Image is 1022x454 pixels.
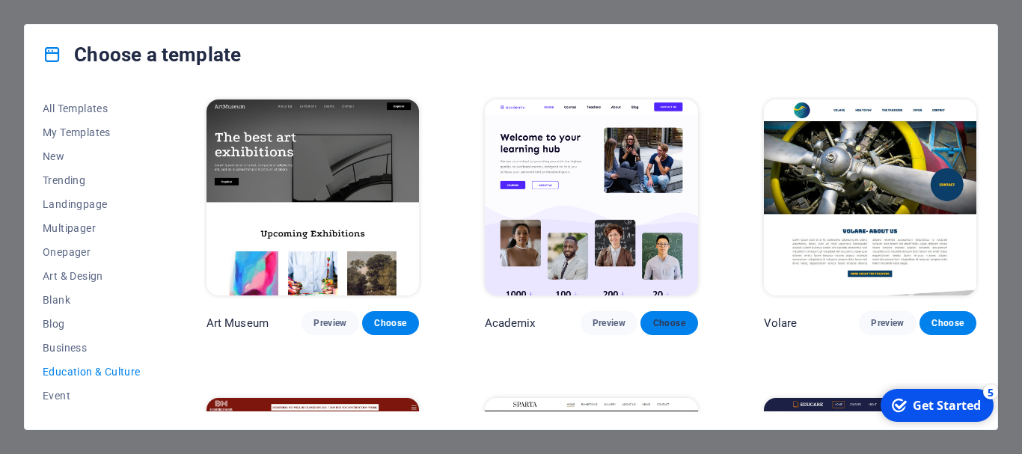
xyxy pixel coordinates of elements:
[43,150,141,162] span: New
[43,342,141,354] span: Business
[43,318,141,330] span: Blog
[43,336,141,360] button: Business
[362,311,419,335] button: Choose
[313,317,346,329] span: Preview
[640,311,697,335] button: Choose
[43,126,141,138] span: My Templates
[43,264,141,288] button: Art & Design
[871,317,904,329] span: Preview
[43,384,141,408] button: Event
[43,366,141,378] span: Education & Culture
[43,222,141,234] span: Multipager
[43,96,141,120] button: All Templates
[206,99,419,295] img: Art Museum
[764,316,798,331] p: Volare
[43,174,141,186] span: Trending
[111,1,126,16] div: 5
[593,317,625,329] span: Preview
[764,99,976,295] img: Volare
[931,317,964,329] span: Choose
[302,311,358,335] button: Preview
[652,317,685,329] span: Choose
[374,317,407,329] span: Choose
[43,240,141,264] button: Onepager
[43,102,141,114] span: All Templates
[43,43,241,67] h4: Choose a template
[859,311,916,335] button: Preview
[43,168,141,192] button: Trending
[40,14,108,31] div: Get Started
[206,316,269,331] p: Art Museum
[43,390,141,402] span: Event
[43,246,141,258] span: Onepager
[43,270,141,282] span: Art & Design
[43,294,141,306] span: Blank
[43,408,141,432] button: Gastronomy
[43,288,141,312] button: Blank
[43,144,141,168] button: New
[43,216,141,240] button: Multipager
[8,6,121,39] div: Get Started 5 items remaining, 0% complete
[43,360,141,384] button: Education & Culture
[43,198,141,210] span: Landingpage
[43,192,141,216] button: Landingpage
[581,311,637,335] button: Preview
[485,99,697,295] img: Academix
[920,311,976,335] button: Choose
[485,316,535,331] p: Academix
[43,120,141,144] button: My Templates
[43,312,141,336] button: Blog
